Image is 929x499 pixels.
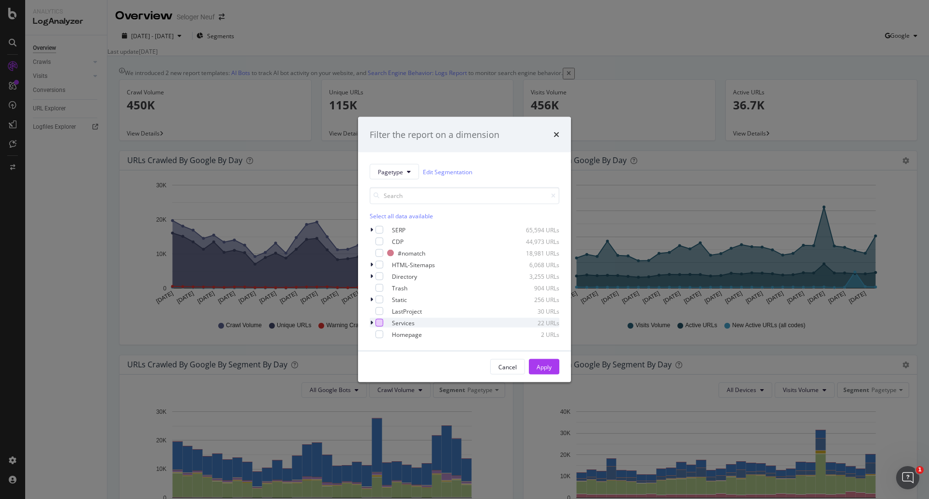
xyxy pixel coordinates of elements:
[392,318,415,327] div: Services
[370,128,499,141] div: Filter the report on a dimension
[498,363,517,371] div: Cancel
[512,307,559,315] div: 30 URLs
[392,295,407,303] div: Static
[370,187,559,204] input: Search
[896,466,919,489] iframe: Intercom live chat
[378,167,403,176] span: Pagetype
[392,237,404,245] div: CDP
[537,363,552,371] div: Apply
[358,117,571,382] div: modal
[392,272,417,280] div: Directory
[529,359,559,375] button: Apply
[512,330,559,338] div: 2 URLs
[490,359,525,375] button: Cancel
[392,226,405,234] div: SERP
[512,284,559,292] div: 904 URLs
[512,260,559,269] div: 6,068 URLs
[512,249,559,257] div: 18,981 URLs
[512,237,559,245] div: 44,973 URLs
[392,260,435,269] div: HTML-Sitemaps
[370,212,559,220] div: Select all data available
[370,164,419,180] button: Pagetype
[392,284,407,292] div: Trash
[512,295,559,303] div: 256 URLs
[916,466,924,474] span: 1
[512,226,559,234] div: 65,594 URLs
[554,128,559,141] div: times
[392,307,422,315] div: LastProject
[392,330,422,338] div: Homepage
[423,166,472,177] a: Edit Segmentation
[512,272,559,280] div: 3,255 URLs
[398,249,425,257] div: #nomatch
[512,318,559,327] div: 22 URLs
